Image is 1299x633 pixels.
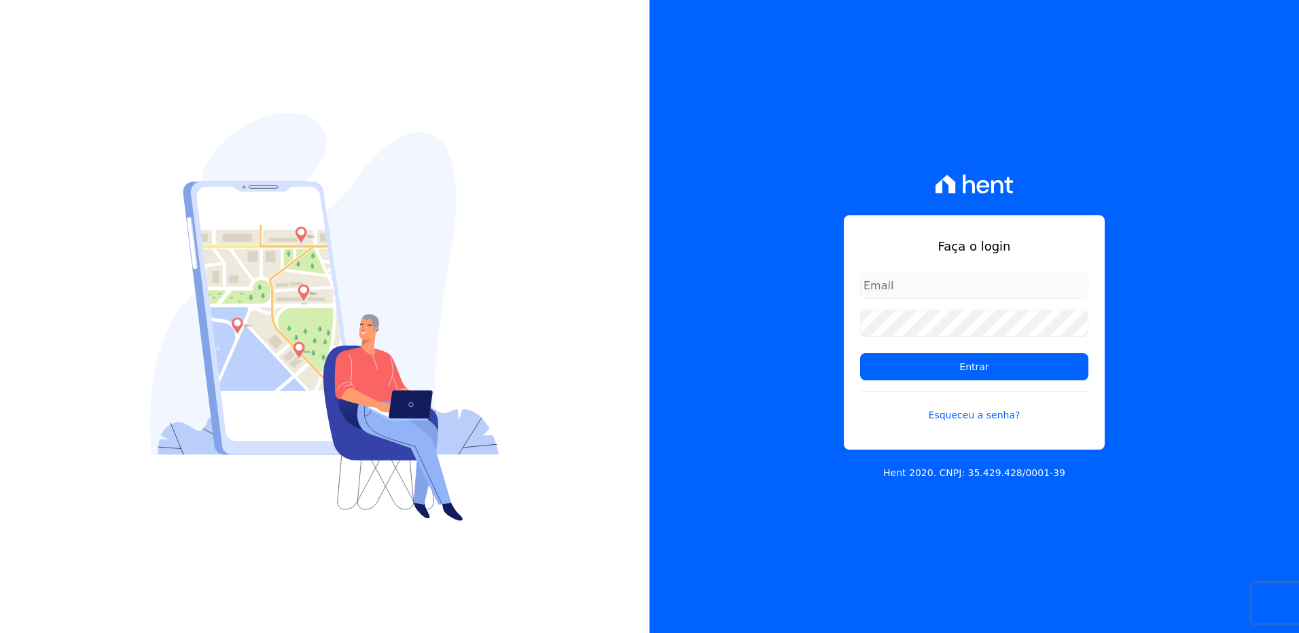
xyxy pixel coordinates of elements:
[860,237,1088,255] h1: Faça o login
[150,113,499,521] img: Login
[860,272,1088,299] input: Email
[883,466,1065,480] p: Hent 2020. CNPJ: 35.429.428/0001-39
[860,391,1088,422] a: Esqueceu a senha?
[860,353,1088,380] input: Entrar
